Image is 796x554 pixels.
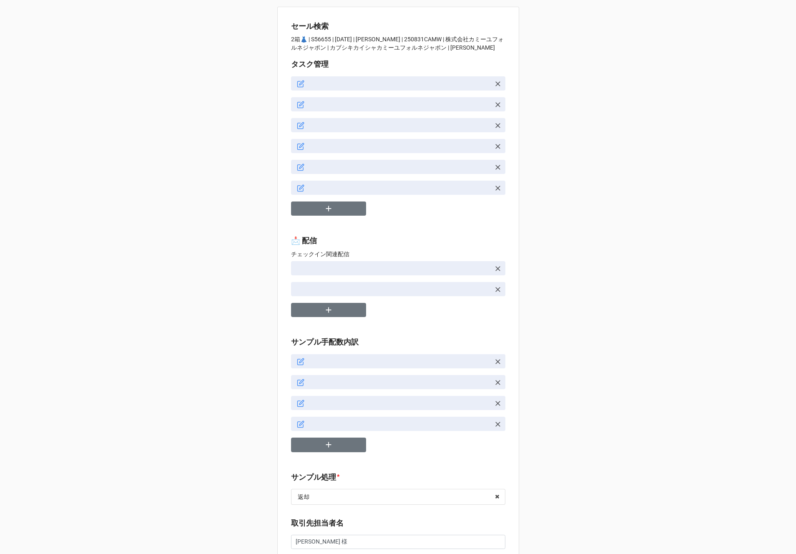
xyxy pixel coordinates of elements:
p: チェックイン関連配信 [291,250,505,258]
label: サンプル手配数内訳 [291,336,359,348]
label: 取引先担当者名 [291,517,344,529]
div: 返却 [298,494,309,500]
b: セール検索 [291,22,329,30]
label: タスク管理 [291,58,329,70]
p: 2箱👗 | S56655 | [DATE] | [PERSON_NAME] | 250831CAMW | 株式会社カミーユフォルネジャポン | カブシキカイシャカミーユフォルネジャポン | [P... [291,35,505,52]
label: 📩 配信 [291,235,317,247]
label: サンプル処理 [291,471,336,483]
